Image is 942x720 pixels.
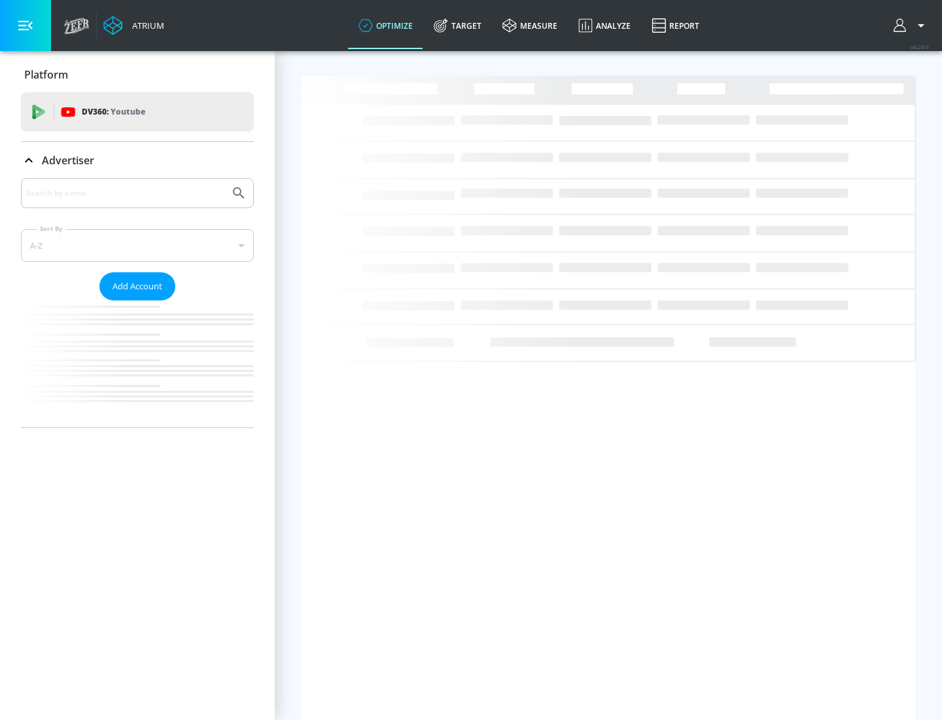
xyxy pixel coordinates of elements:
[21,229,254,262] div: A-Z
[42,153,94,168] p: Advertiser
[111,105,145,118] p: Youtube
[21,56,254,93] div: Platform
[641,2,710,49] a: Report
[492,2,568,49] a: measure
[99,272,175,300] button: Add Account
[26,185,224,202] input: Search by name
[911,43,929,50] span: v 4.24.0
[21,178,254,427] div: Advertiser
[113,279,162,294] span: Add Account
[37,225,65,233] label: Sort By
[21,142,254,179] div: Advertiser
[423,2,492,49] a: Target
[24,67,68,82] p: Platform
[21,92,254,132] div: DV360: Youtube
[82,105,145,119] p: DV360:
[568,2,641,49] a: Analyze
[127,20,164,31] div: Atrium
[21,300,254,427] nav: list of Advertiser
[348,2,423,49] a: optimize
[103,16,164,35] a: Atrium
